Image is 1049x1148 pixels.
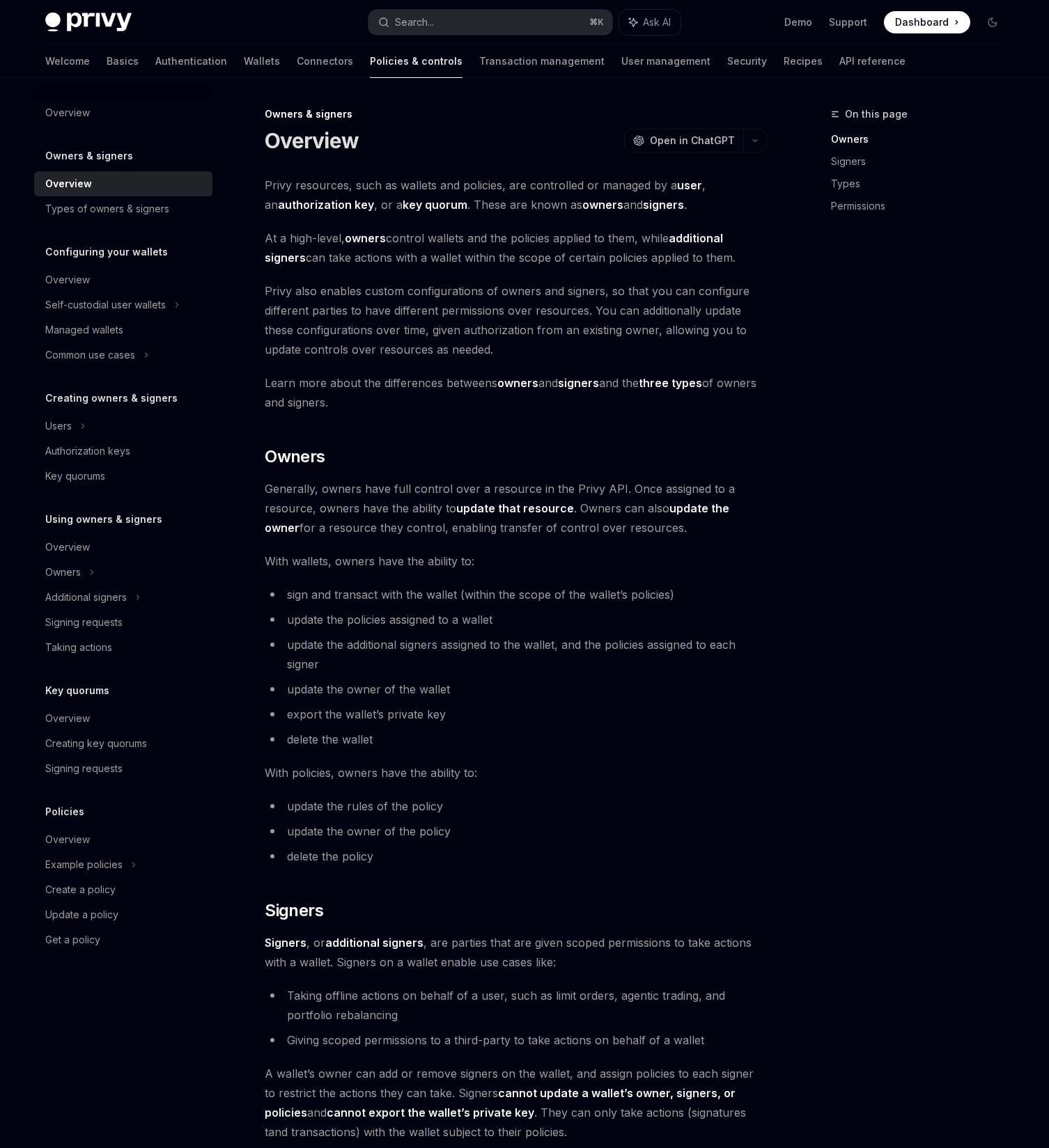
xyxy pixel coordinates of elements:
h5: Using owners & signers [45,511,162,528]
div: Types of owners & signers [45,200,169,217]
span: A wallet’s owner can add or remove signers on the wallet, and assign policies to each signer to r... [265,1064,767,1142]
a: Basics [107,45,139,78]
span: ⌘ K [589,17,604,28]
a: Signing requests [34,610,212,635]
a: Types of owners & signers [34,196,212,221]
strong: cannot update a wallet’s owner, signers, or policies [265,1086,736,1119]
h5: Creating owners & signers [45,390,178,407]
strong: authorization key [278,198,374,212]
span: , or , are parties that are given scoped permissions to take actions with a wallet. Signers on a ... [265,933,767,972]
span: delete the wallet [287,732,373,746]
span: sign and transact with the wallet (within the scope of the wallet’s policies) [287,588,674,601]
span: With policies, owners have the ability to: [265,763,767,783]
img: dark logo [45,13,132,32]
a: Connectors [297,45,353,78]
a: three types [639,376,702,391]
span: update the policies assigned to a wallet [287,613,492,627]
a: Demo [784,15,812,29]
div: Get a policy [45,931,100,948]
a: User management [621,45,710,78]
div: Example policies [45,856,123,873]
span: Open in ChatGPT [650,134,735,148]
a: key quorum [403,198,467,212]
a: Transaction management [479,45,605,78]
div: Create a policy [45,881,116,898]
li: delete the policy [265,847,767,866]
a: Overview [34,267,212,292]
span: At a high-level, control wallets and the policies applied to them, while can take actions with a ... [265,228,767,267]
div: Signing requests [45,760,123,777]
a: Key quorums [34,464,212,489]
div: Signing requests [45,614,123,631]
a: Welcome [45,45,90,78]
div: Overview [45,104,90,121]
a: Dashboard [884,11,970,33]
span: Ask AI [643,15,671,29]
a: Update a policy [34,902,212,927]
div: Common use cases [45,347,135,363]
strong: cannot export the wallet’s private key [327,1106,534,1119]
a: Overview [34,535,212,560]
a: Taking actions [34,635,212,660]
a: authorization key [278,198,374,212]
a: Signing requests [34,756,212,781]
a: Permissions [831,195,1015,217]
div: Search... [395,14,434,31]
h5: Owners & signers [45,148,133,164]
span: Learn more about the differences betweens and and the of owners and signers. [265,373,767,412]
div: Authorization keys [45,443,130,459]
button: Open in ChatGPT [624,129,743,152]
div: Update a policy [45,906,118,923]
span: Privy resources, such as wallets and policies, are controlled or managed by a , an , or a . These... [265,175,767,214]
div: Overview [45,272,90,288]
div: Owners & signers [265,107,767,121]
li: update the rules of the policy [265,796,767,816]
li: update the owner of the policy [265,821,767,841]
a: owners [497,376,538,391]
h5: Policies [45,803,84,820]
strong: Signers [265,936,306,950]
span: Signers [265,899,323,922]
button: Ask AI [619,10,681,35]
a: signers [558,376,599,391]
li: Taking offline actions on behalf of a user, such as limit orders, agentic trading, and portfolio ... [265,986,767,1025]
a: Overview [34,171,212,196]
a: Owners [831,128,1015,150]
button: Search...⌘K [368,10,612,35]
a: Managed wallets [34,317,212,343]
a: Get a policy [34,927,212,952]
h5: Key quorums [45,682,109,699]
a: Signers [831,150,1015,173]
div: Additional signers [45,589,127,606]
div: Key quorums [45,468,105,485]
span: Generally, owners have full control over a resource in the Privy API. Once assigned to a resource... [265,479,767,537]
div: Owners [45,564,81,581]
a: Types [831,173,1015,195]
div: Managed wallets [45,322,123,338]
div: Overview [45,710,90,727]
div: Creating key quorums [45,735,147,752]
div: Self-custodial user wallets [45,297,166,313]
div: Overview [45,831,90,848]
span: On this page [845,106,908,123]
a: Overview [34,100,212,125]
a: Recipes [784,45,823,78]
h5: Configuring your wallets [45,244,168,260]
strong: signers [643,198,684,212]
span: update the owner of the wallet [287,682,450,696]
a: Creating key quorums [34,731,212,756]
li: Giving scoped permissions to a third-party to take actions on behalf of a wallet [265,1030,767,1050]
span: With wallets, owners have the ability to: [265,551,767,571]
a: Support [829,15,867,29]
span: Privy also enables custom configurations of owners and signers, so that you can configure differe... [265,281,767,359]
strong: owners [345,231,386,245]
a: Authentication [155,45,227,78]
span: Dashboard [895,15,949,29]
div: Overview [45,539,90,556]
strong: key quorum [403,198,467,212]
a: Overview [34,827,212,852]
strong: additional signers [325,936,424,950]
a: Overview [34,706,212,731]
